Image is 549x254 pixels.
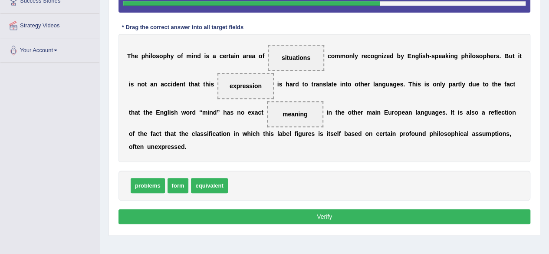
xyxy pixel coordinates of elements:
[512,109,516,116] b: n
[156,130,159,137] b: c
[468,81,472,88] b: d
[445,109,447,116] b: .
[221,130,223,137] b: i
[131,109,135,116] b: h
[360,81,364,88] b: h
[504,81,506,88] b: f
[442,81,445,88] b: y
[176,81,180,88] b: e
[129,81,131,88] b: i
[131,53,135,59] b: h
[279,81,283,88] b: s
[194,81,198,88] b: a
[149,109,153,116] b: e
[328,53,331,59] b: c
[373,81,375,88] b: l
[416,81,418,88] b: i
[223,109,227,116] b: h
[243,53,246,59] b: a
[302,81,304,88] b: t
[118,23,247,32] div: * Drag the correct answer into all target fields
[435,53,439,59] b: p
[220,53,223,59] b: c
[171,53,174,59] b: y
[501,109,505,116] b: c
[509,53,513,59] b: u
[331,53,335,59] b: o
[328,109,332,116] b: n
[209,130,211,137] b: f
[371,53,375,59] b: o
[199,109,202,116] b: “
[417,109,421,116] b: a
[421,53,422,59] b: i
[462,81,465,88] b: y
[470,53,472,59] b: l
[226,53,228,59] b: r
[311,81,313,88] b: t
[185,130,188,137] b: e
[506,109,508,116] b: i
[433,81,437,88] b: o
[248,109,251,116] b: e
[236,53,240,59] b: n
[283,111,308,118] span: meaning
[252,53,255,59] b: a
[474,109,478,116] b: o
[519,53,522,59] b: t
[408,109,412,116] b: n
[497,81,501,88] b: e
[174,130,176,137] b: t
[403,81,405,88] b: .
[472,53,476,59] b: o
[138,130,140,137] b: t
[164,130,167,137] b: t
[159,130,161,137] b: t
[355,81,358,88] b: o
[450,53,454,59] b: n
[138,109,140,116] b: t
[210,81,214,88] b: s
[412,81,416,88] b: h
[217,73,274,99] span: Drop target
[389,81,393,88] b: a
[262,53,264,59] b: f
[439,109,442,116] b: e
[408,81,412,88] b: T
[426,81,429,88] b: s
[186,53,191,59] b: m
[335,109,338,116] b: t
[505,109,507,116] b: t
[227,109,230,116] b: a
[436,81,440,88] b: n
[401,109,405,116] b: e
[198,81,200,88] b: t
[204,53,206,59] b: i
[392,109,394,116] b: r
[375,81,378,88] b: a
[459,109,463,116] b: s
[468,53,470,59] b: i
[333,81,337,88] b: e
[400,81,403,88] b: s
[304,81,308,88] b: o
[210,130,212,137] b: i
[127,53,131,59] b: T
[144,130,147,137] b: e
[179,130,181,137] b: t
[424,81,426,88] b: i
[0,13,99,35] a: Strategy Videos
[335,53,340,59] b: m
[259,53,263,59] b: o
[145,53,149,59] b: h
[407,53,411,59] b: E
[461,53,465,59] b: p
[200,130,204,137] b: s
[149,53,151,59] b: i
[251,109,255,116] b: x
[422,53,426,59] b: s
[388,109,392,116] b: u
[331,81,333,88] b: t
[498,109,501,116] b: e
[223,130,227,137] b: o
